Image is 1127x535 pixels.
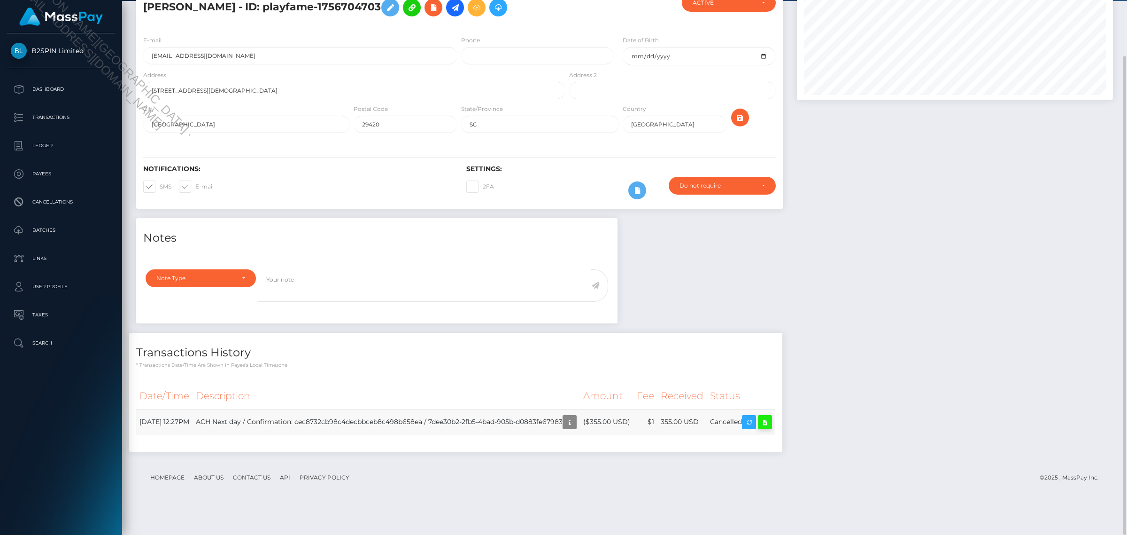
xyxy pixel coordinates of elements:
span: B2SPIN Limited [7,47,115,55]
h6: Notifications: [143,165,452,173]
a: About Us [190,470,227,485]
button: Note Type [146,269,256,287]
div: © 2025 , MassPay Inc. [1040,472,1106,483]
a: Taxes [7,303,115,327]
p: Search [11,336,111,350]
div: Note Type [156,275,234,282]
a: Search [7,331,115,355]
p: User Profile [11,280,111,294]
th: Description [193,383,580,409]
button: Do not require [669,177,776,195]
label: Address 2 [569,71,597,79]
img: B2SPIN Limited [11,43,27,59]
a: Batches [7,219,115,242]
div: Do not require [679,182,754,189]
td: ACH Next day / Confirmation: cec8732cb98c4decbbceb8c498b658ea / 7dee30b2-2fb5-4bad-905b-d0883fe67983 [193,409,580,435]
a: API [276,470,294,485]
h4: Transactions History [136,345,775,361]
h4: Notes [143,230,610,246]
th: Fee [633,383,657,409]
p: Ledger [11,139,111,153]
th: Status [707,383,775,409]
p: Links [11,252,111,266]
a: Transactions [7,106,115,129]
a: Privacy Policy [296,470,353,485]
h6: Settings: [466,165,775,173]
th: Date/Time [136,383,193,409]
img: MassPay Logo [19,8,103,26]
label: E-mail [143,36,162,45]
a: Links [7,247,115,270]
label: 2FA [466,181,494,193]
a: Contact Us [229,470,274,485]
label: Country [623,105,646,113]
a: User Profile [7,275,115,299]
td: 355.00 USD [657,409,707,435]
label: City [143,105,154,113]
label: Date of Birth [623,36,659,45]
p: * Transactions date/time are shown in payee's local timezone [136,362,775,369]
label: Phone [461,36,480,45]
p: Payees [11,167,111,181]
label: Address [143,71,166,79]
a: Ledger [7,134,115,157]
th: Received [657,383,707,409]
label: SMS [143,181,171,193]
p: Batches [11,223,111,237]
a: Payees [7,162,115,186]
a: Dashboard [7,78,115,101]
p: Taxes [11,308,111,322]
label: E-mail [179,181,214,193]
td: $1 [633,409,657,435]
th: Amount [580,383,633,409]
a: Homepage [147,470,188,485]
p: Cancellations [11,195,111,209]
td: Cancelled [707,409,775,435]
td: ($355.00 USD) [580,409,633,435]
label: State/Province [461,105,503,113]
p: Dashboard [11,82,111,96]
label: Postal Code [354,105,388,113]
td: [DATE] 12:27PM [136,409,193,435]
a: Cancellations [7,190,115,214]
p: Transactions [11,110,111,125]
